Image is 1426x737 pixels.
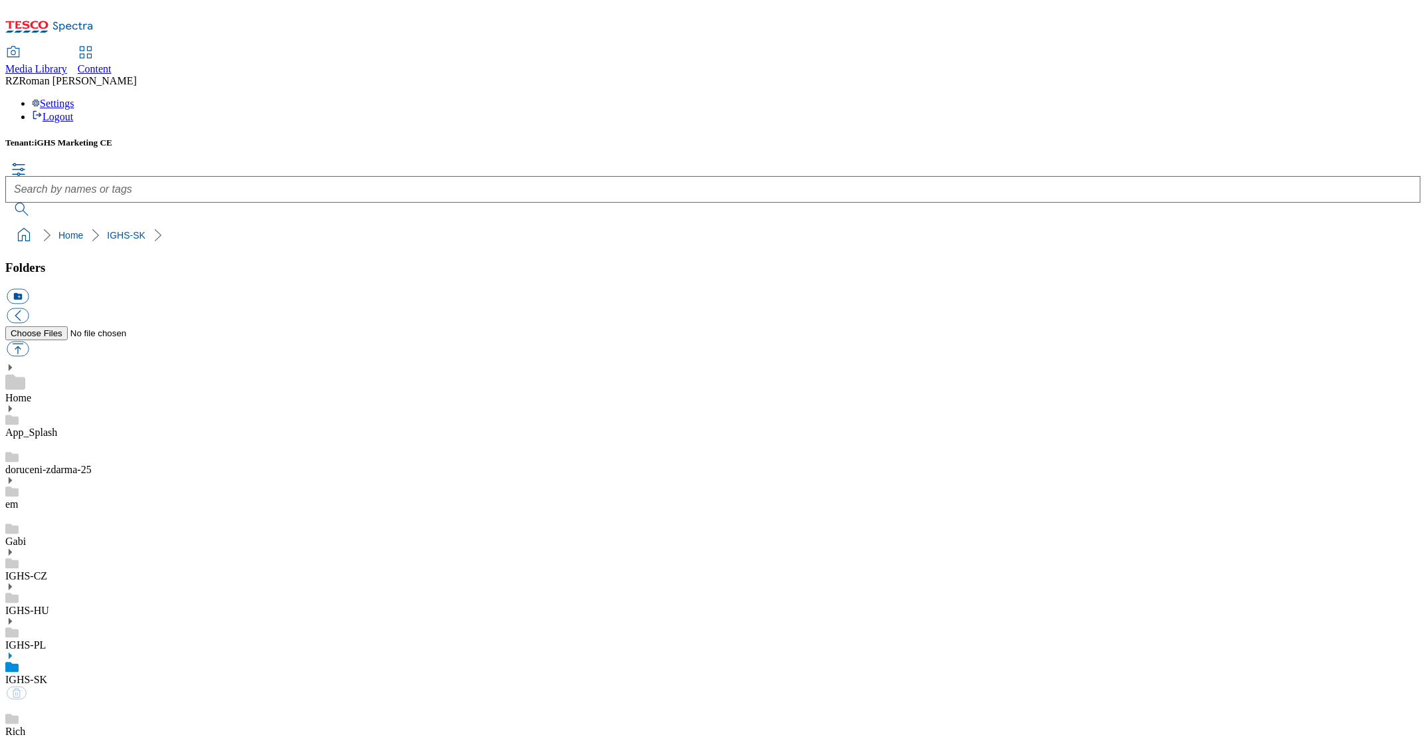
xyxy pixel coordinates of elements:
a: Media Library [5,47,67,75]
a: Home [58,230,83,241]
a: Logout [32,111,73,122]
a: Content [78,47,112,75]
a: App_Splash [5,427,57,438]
nav: breadcrumb [5,223,1421,248]
h5: Tenant: [5,138,1421,148]
a: Rich [5,726,25,737]
span: Media Library [5,63,67,74]
a: em [5,498,19,510]
a: IGHS-SK [5,674,47,685]
input: Search by names or tags [5,176,1421,203]
a: IGHS-CZ [5,570,47,581]
a: Settings [32,98,74,109]
a: home [13,225,35,246]
a: IGHS-SK [107,230,145,241]
a: doruceni-zdarma-25 [5,464,92,475]
h3: Folders [5,261,1421,275]
span: Content [78,63,112,74]
span: RZ [5,75,19,86]
a: Gabi [5,536,26,547]
a: IGHS-PL [5,639,46,651]
a: Home [5,392,31,403]
a: IGHS-HU [5,605,49,616]
span: Roman [PERSON_NAME] [19,75,136,86]
span: iGHS Marketing CE [35,138,112,148]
